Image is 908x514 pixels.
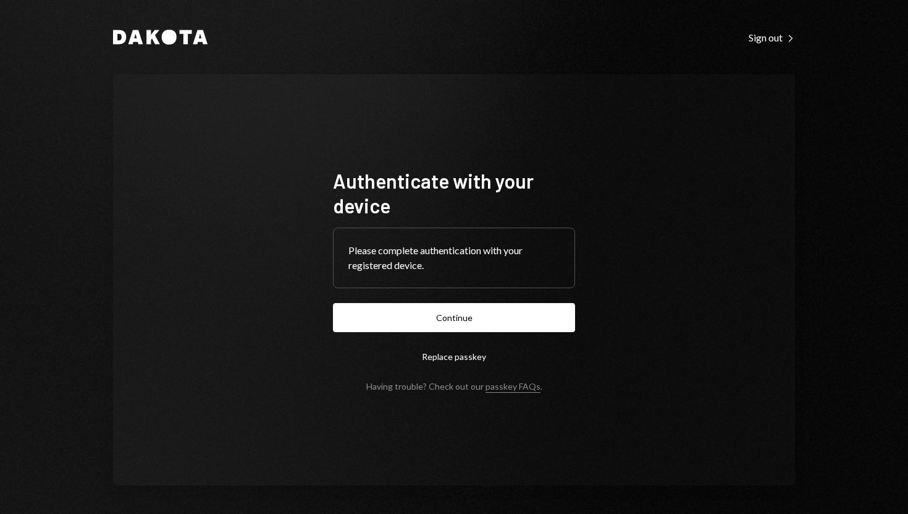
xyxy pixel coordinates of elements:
[366,381,542,392] div: Having trouble? Check out our .
[333,168,575,218] h1: Authenticate with your device
[333,342,575,371] button: Replace passkey
[333,303,575,332] button: Continue
[749,30,795,44] a: Sign out
[486,381,540,393] a: passkey FAQs
[749,32,795,44] div: Sign out
[348,243,560,273] div: Please complete authentication with your registered device.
